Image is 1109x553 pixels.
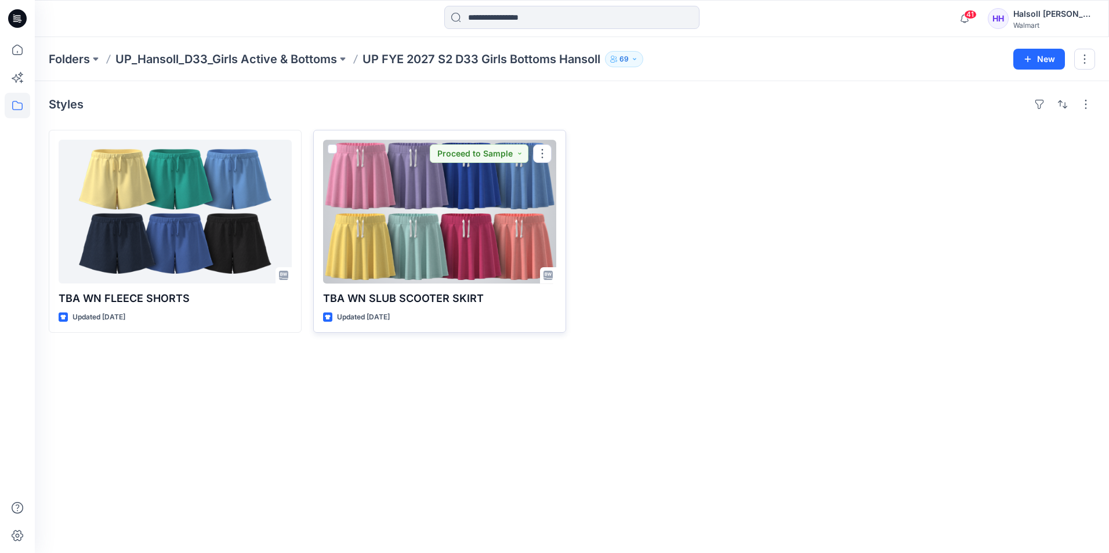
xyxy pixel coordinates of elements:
[337,311,390,323] p: Updated [DATE]
[115,51,337,67] a: UP_Hansoll_D33_Girls Active & Bottoms
[1013,49,1065,70] button: New
[1013,7,1094,21] div: Halsoll [PERSON_NAME] Girls Design Team
[323,290,556,307] p: TBA WN SLUB SCOOTER SKIRT
[1013,21,1094,30] div: Walmart
[605,51,643,67] button: 69
[323,140,556,283] a: TBA WN SLUB SCOOTER SKIRT
[59,140,292,283] a: TBA WN FLEECE SHORTS
[49,51,90,67] a: Folders
[59,290,292,307] p: TBA WN FLEECE SHORTS
[49,97,84,111] h4: Styles
[964,10,977,19] span: 41
[619,53,629,66] p: 69
[73,311,125,323] p: Updated [DATE]
[988,8,1009,29] div: HH
[363,51,600,67] p: UP FYE 2027 S2 D33 Girls Bottoms Hansoll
